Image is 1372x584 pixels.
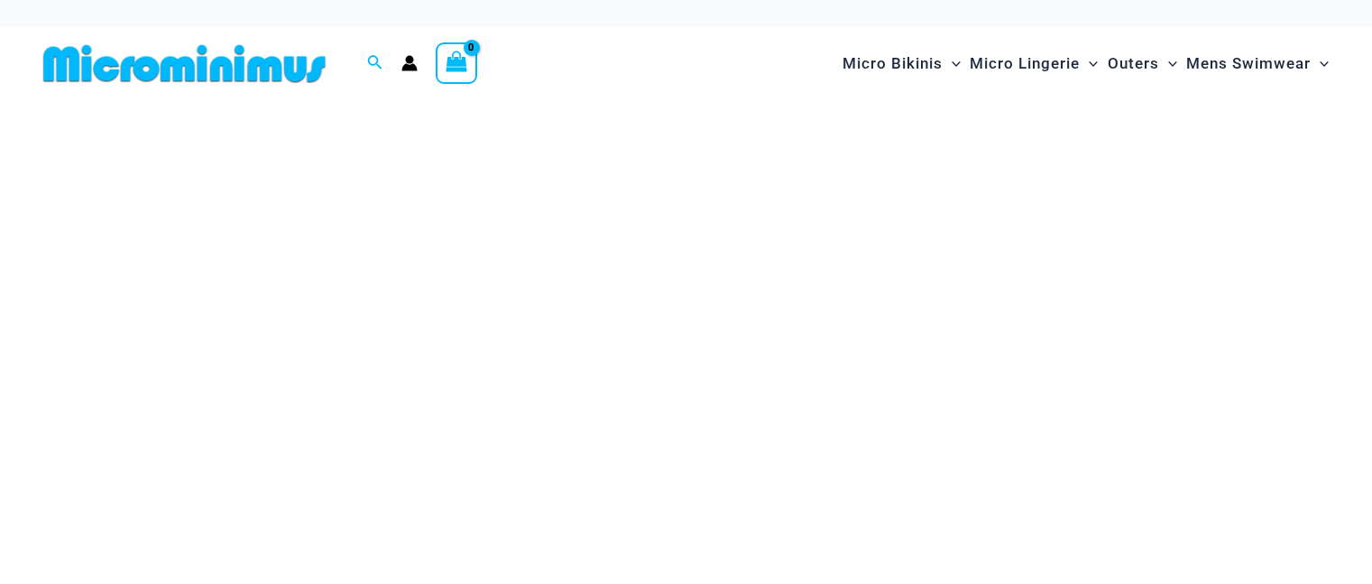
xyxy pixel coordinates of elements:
[1080,41,1098,87] span: Menu Toggle
[1311,41,1329,87] span: Menu Toggle
[1108,41,1159,87] span: Outers
[401,55,418,71] a: Account icon link
[1186,41,1311,87] span: Mens Swimwear
[838,36,965,91] a: Micro BikinisMenu ToggleMenu Toggle
[1182,36,1333,91] a: Mens SwimwearMenu ToggleMenu Toggle
[835,33,1336,94] nav: Site Navigation
[367,52,383,75] a: Search icon link
[436,42,477,84] a: View Shopping Cart, empty
[1159,41,1177,87] span: Menu Toggle
[943,41,961,87] span: Menu Toggle
[965,36,1102,91] a: Micro LingerieMenu ToggleMenu Toggle
[36,43,333,84] img: MM SHOP LOGO FLAT
[1103,36,1182,91] a: OutersMenu ToggleMenu Toggle
[843,41,943,87] span: Micro Bikinis
[970,41,1080,87] span: Micro Lingerie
